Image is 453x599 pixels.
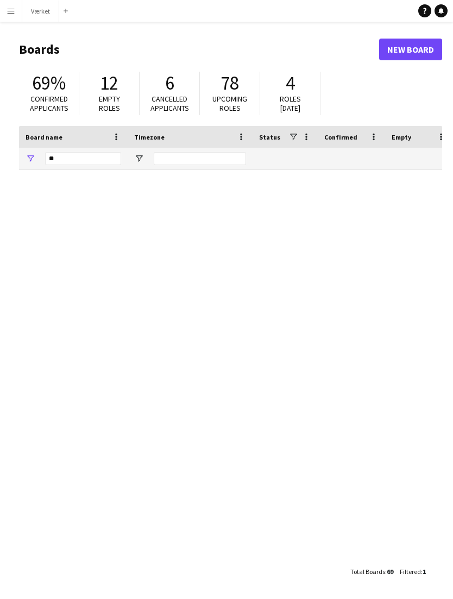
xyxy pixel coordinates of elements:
[22,1,59,22] button: Værket
[400,561,426,582] div: :
[392,133,411,141] span: Empty
[400,568,421,576] span: Filtered
[154,152,246,165] input: Timezone Filter Input
[134,154,144,163] button: Open Filter Menu
[26,133,62,141] span: Board name
[259,133,280,141] span: Status
[30,94,68,113] span: Confirmed applicants
[45,152,121,165] input: Board name Filter Input
[99,94,120,113] span: Empty roles
[100,71,118,95] span: 12
[379,39,442,60] a: New Board
[19,41,379,58] h1: Boards
[32,71,66,95] span: 69%
[134,133,165,141] span: Timezone
[350,568,385,576] span: Total Boards
[150,94,189,113] span: Cancelled applicants
[26,154,35,163] button: Open Filter Menu
[212,94,247,113] span: Upcoming roles
[350,561,393,582] div: :
[165,71,174,95] span: 6
[423,568,426,576] span: 1
[387,568,393,576] span: 69
[221,71,239,95] span: 78
[286,71,295,95] span: 4
[280,94,301,113] span: Roles [DATE]
[324,133,357,141] span: Confirmed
